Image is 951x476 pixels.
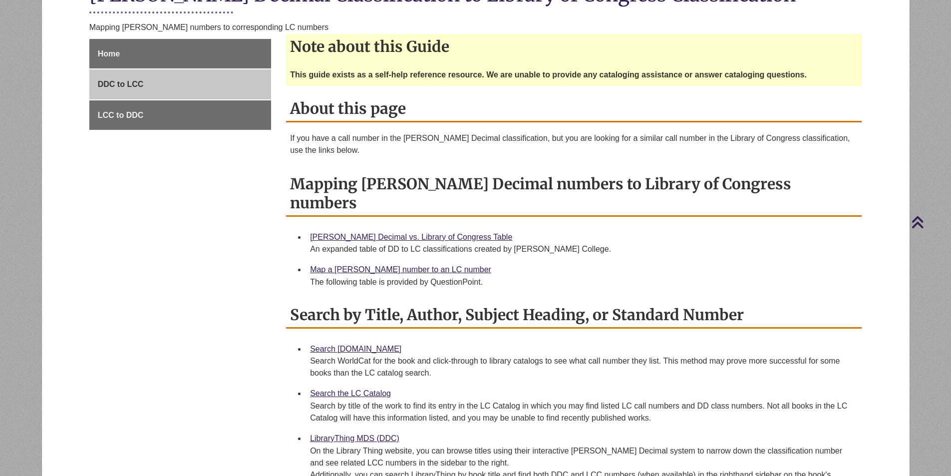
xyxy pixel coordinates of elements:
[310,276,854,288] div: The following table is provided by QuestionPoint.
[310,355,854,379] div: Search WorldCat for the book and click-through to library catalogs to see what call number they l...
[98,49,120,58] span: Home
[310,389,391,398] a: Search the LC Catalog
[290,70,807,79] strong: This guide exists as a self-help reference resource. We are unable to provide any cataloging assi...
[89,23,328,31] span: Mapping [PERSON_NAME] numbers to corresponding LC numbers
[286,96,862,122] h2: About this page
[911,215,949,229] a: Back to Top
[98,80,144,88] span: DDC to LCC
[310,434,399,443] a: LibraryThing MDS (DDC)
[310,233,512,241] a: [PERSON_NAME] Decimal vs. Library of Congress Table
[310,265,491,274] a: Map a [PERSON_NAME] number to an LC number
[89,100,271,130] a: LCC to DDC
[286,171,862,217] h2: Mapping [PERSON_NAME] Decimal numbers to Library of Congress numbers
[290,132,858,156] p: If you have a call number in the [PERSON_NAME] Decimal classification, but you are looking for a ...
[98,111,144,119] span: LCC to DDC
[89,39,271,130] div: Guide Page Menu
[310,243,854,255] div: An expanded table of DD to LC classifications created by [PERSON_NAME] College.
[89,69,271,99] a: DDC to LCC
[286,302,862,329] h2: Search by Title, Author, Subject Heading, or Standard Number
[310,345,401,353] a: Search [DOMAIN_NAME]
[89,39,271,69] a: Home
[286,34,862,59] h2: Note about this Guide
[310,400,854,424] div: Search by title of the work to find its entry in the LC Catalog in which you may find listed LC c...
